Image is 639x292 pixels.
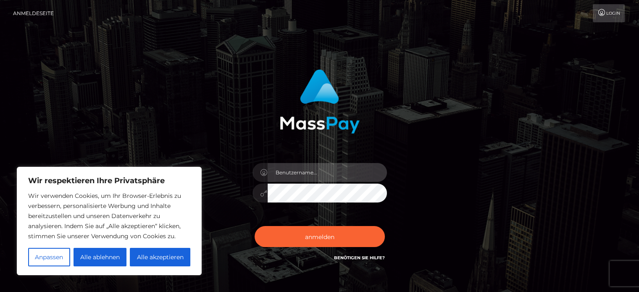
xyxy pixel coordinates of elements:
input: Benutzername... [268,163,387,182]
font: Wir verwenden Cookies, um Ihr Browser-Erlebnis zu verbessern, personalisierte Werbung und Inhalte... [28,192,181,240]
font: Anmeldeseite [13,10,54,16]
a: Anmeldeseite [13,4,54,22]
button: Alle ablehnen [74,248,127,266]
img: MassPay-Anmeldung [280,69,360,134]
button: Anpassen [28,248,70,266]
button: anmelden [255,226,385,247]
a: Benötigen Sie Hilfe? [334,255,385,260]
button: Alle akzeptieren [130,248,190,266]
a: Login [593,4,625,22]
font: Alle akzeptieren [137,253,184,261]
font: Login [606,11,620,16]
div: Wir respektieren Ihre Privatsphäre [17,167,202,275]
font: Alle ablehnen [80,253,120,261]
font: anmelden [305,233,334,240]
font: Wir respektieren Ihre Privatsphäre [28,176,165,185]
font: Anpassen [35,253,63,261]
